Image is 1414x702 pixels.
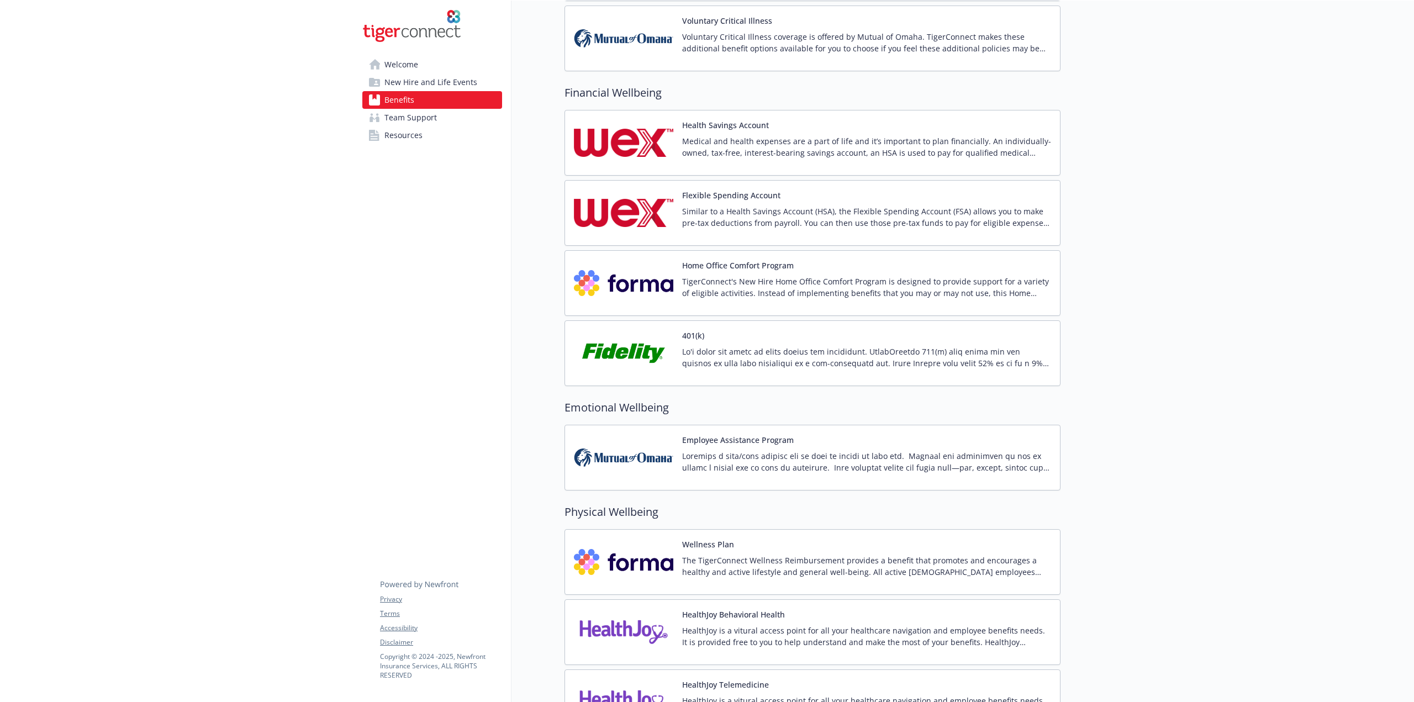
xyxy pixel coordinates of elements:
button: Employee Assistance Program [682,434,794,446]
img: HealthJoy, LLC carrier logo [574,609,673,656]
button: 401(k) [682,330,704,341]
p: Similar to a Health Savings Account (HSA), the Flexible Spending Account (FSA) allows you to make... [682,205,1051,229]
p: Lo'i dolor sit ametc ad elits doeius tem incididunt. UtlabOreetdo 711(m) aliq enima min ven quisn... [682,346,1051,369]
img: Wex Inc. carrier logo [574,189,673,236]
img: Fidelity Investments carrier logo [574,330,673,377]
img: Mutual of Omaha Insurance Company carrier logo [574,15,673,62]
img: Forma, Inc. carrier logo [574,260,673,307]
a: Team Support [362,109,502,126]
a: Benefits [362,91,502,109]
button: Voluntary Critical Illness [682,15,772,27]
span: Team Support [384,109,437,126]
a: Accessibility [380,623,502,633]
button: Health Savings Account [682,119,769,131]
p: Copyright © 2024 - 2025 , Newfront Insurance Services, ALL RIGHTS RESERVED [380,652,502,680]
img: Forma, Inc. carrier logo [574,539,673,585]
p: Medical and health expenses are a part of life and it’s important to plan financially. An individ... [682,135,1051,159]
img: Wex Inc. carrier logo [574,119,673,166]
a: Terms [380,609,502,619]
p: Loremips d sita/cons adipisc eli se doei te incidi ut labo etd. Magnaal eni adminimven qu nos ex ... [682,450,1051,473]
h2: Physical Wellbeing [564,504,1060,520]
a: Resources [362,126,502,144]
h2: Emotional Wellbeing [564,399,1060,416]
a: New Hire and Life Events [362,73,502,91]
p: TigerConnect's New Hire Home Office Comfort Program is designed to provide support for a variety ... [682,276,1051,299]
span: New Hire and Life Events [384,73,477,91]
button: HealthJoy Telemedicine [682,679,769,690]
button: Wellness Plan [682,539,734,550]
span: Welcome [384,56,418,73]
h2: Financial Wellbeing [564,85,1060,101]
p: The TigerConnect Wellness Reimbursement provides a benefit that promotes and encourages a healthy... [682,555,1051,578]
a: Welcome [362,56,502,73]
img: Mutual of Omaha Insurance Company carrier logo [574,434,673,481]
p: HealthJoy is a vitural access point for all your healthcare navigation and employee benefits need... [682,625,1051,648]
button: Flexible Spending Account [682,189,780,201]
a: Privacy [380,594,502,604]
button: Home Office Comfort Program [682,260,794,271]
a: Disclaimer [380,637,502,647]
span: Resources [384,126,423,144]
p: Voluntary Critical Illness coverage is offered by Mutual of Omaha. TigerConnect makes these addit... [682,31,1051,54]
button: HealthJoy Behavioral Health [682,609,785,620]
span: Benefits [384,91,414,109]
